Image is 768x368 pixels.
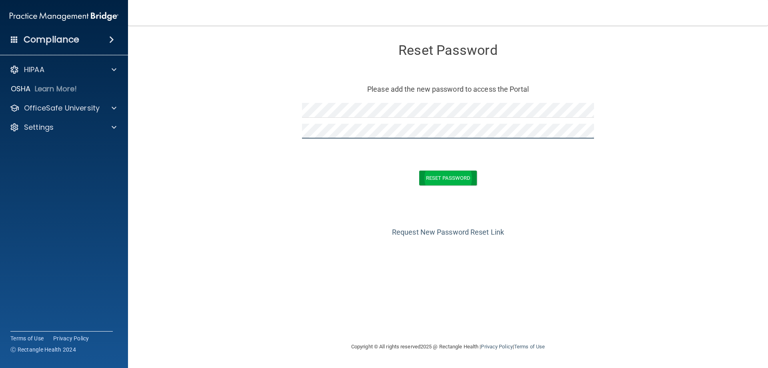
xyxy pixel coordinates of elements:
div: Copyright © All rights reserved 2025 @ Rectangle Health | | [302,334,594,360]
a: Request New Password Reset Link [392,228,504,236]
p: OSHA [11,84,31,94]
a: Privacy Policy [481,344,512,350]
a: Terms of Use [514,344,545,350]
h4: Compliance [24,34,79,45]
a: Settings [10,123,116,132]
img: PMB logo [10,8,118,24]
p: Learn More! [35,84,77,94]
a: HIPAA [10,65,116,74]
h3: Reset Password [302,43,594,58]
p: Please add the new password to access the Portal [308,82,588,96]
p: OfficeSafe University [24,103,100,113]
span: Ⓒ Rectangle Health 2024 [10,346,76,354]
a: OfficeSafe University [10,103,116,113]
a: Terms of Use [10,334,44,342]
p: HIPAA [24,65,44,74]
button: Reset Password [419,171,477,185]
a: Privacy Policy [53,334,89,342]
p: Settings [24,123,54,132]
